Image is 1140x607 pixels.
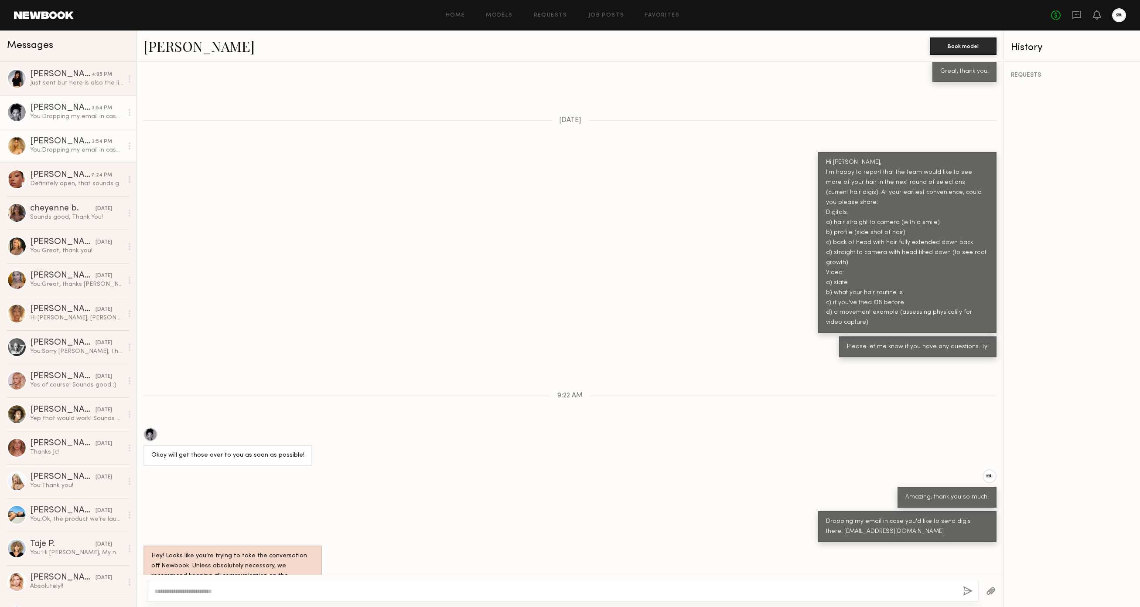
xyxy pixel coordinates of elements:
[486,13,512,18] a: Models
[557,392,583,400] span: 9:22 AM
[30,482,123,490] div: You: Thank you!
[30,137,92,146] div: [PERSON_NAME]
[826,158,989,328] div: Hi [PERSON_NAME], I'm happy to report that the team would like to see more of your hair in the ne...
[930,42,997,49] a: Book model
[30,104,92,112] div: [PERSON_NAME]
[30,406,96,414] div: [PERSON_NAME]
[30,112,123,121] div: You: Dropping my email in case you'd like to send digis there: [EMAIL_ADDRESS][DOMAIN_NAME]
[30,146,123,154] div: You: Dropping my email in case you'd like to send digis there: [EMAIL_ADDRESS][DOMAIN_NAME]
[30,238,96,247] div: [PERSON_NAME]
[1011,43,1133,53] div: History
[91,171,112,180] div: 7:24 PM
[96,305,112,314] div: [DATE]
[534,13,567,18] a: Requests
[30,414,123,423] div: Yep that would work! Sounds good, I’ll hold for you 🥰
[96,507,112,515] div: [DATE]
[30,573,96,582] div: [PERSON_NAME]
[30,79,123,87] div: Just sent but here is also the link to the folder [URL][DOMAIN_NAME]
[96,473,112,482] div: [DATE]
[30,540,96,549] div: Taje P.
[92,71,112,79] div: 4:05 PM
[96,574,112,582] div: [DATE]
[30,280,123,288] div: You: Great, thanks [PERSON_NAME]!
[588,13,625,18] a: Job Posts
[30,549,123,557] div: You: Hi [PERSON_NAME], My name is JC and I'm casting three (3) photo+video shoots for K18 Hair in...
[30,347,123,356] div: You: Sorry [PERSON_NAME], I hit copy + paste to all candidates in our shortlist. You may have rec...
[151,551,314,591] div: Hey! Looks like you’re trying to take the conversation off Newbook. Unless absolutely necessary, ...
[30,381,123,389] div: Yes of course! Sounds good :)
[143,37,255,55] a: [PERSON_NAME]
[30,213,123,221] div: Sounds good, Thank You!
[96,373,112,381] div: [DATE]
[645,13,679,18] a: Favorites
[30,247,123,255] div: You: Great, thank you!
[30,314,123,322] div: Hi [PERSON_NAME], [PERSON_NAME] so excited to be considered & potentially be part of this campaig...
[96,272,112,280] div: [DATE]
[30,339,96,347] div: [PERSON_NAME]
[30,180,123,188] div: Definitely open, that sounds great! Appreciate it!
[847,342,989,352] div: Please let me know if you have any questions. Ty!
[92,104,112,112] div: 3:54 PM
[30,582,123,590] div: Absolutely!!
[30,271,96,280] div: [PERSON_NAME]
[96,238,112,247] div: [DATE]
[151,451,304,461] div: Okay will get those over to you as soon as possible!
[96,540,112,549] div: [DATE]
[7,41,53,51] span: Messages
[30,473,96,482] div: [PERSON_NAME]
[92,138,112,146] div: 3:54 PM
[30,439,96,448] div: [PERSON_NAME]
[826,517,989,537] div: Dropping my email in case you'd like to send digis there: [EMAIL_ADDRESS][DOMAIN_NAME]
[30,506,96,515] div: [PERSON_NAME]
[559,117,581,124] span: [DATE]
[96,440,112,448] div: [DATE]
[930,37,997,55] button: Book model
[940,67,989,77] div: Great, thank you!
[30,70,92,79] div: [PERSON_NAME]
[30,515,123,523] div: You: Ok, the product we're launching is exclusively for blonde hair. If you're open to it, we wou...
[30,204,96,213] div: cheyenne b.
[30,305,96,314] div: [PERSON_NAME]
[30,448,123,456] div: Thanks Jc!
[96,406,112,414] div: [DATE]
[96,339,112,347] div: [DATE]
[30,171,91,180] div: [PERSON_NAME]
[905,492,989,502] div: Amazing, thank you so much!
[96,205,112,213] div: [DATE]
[1011,72,1133,78] div: REQUESTS
[446,13,465,18] a: Home
[30,372,96,381] div: [PERSON_NAME]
